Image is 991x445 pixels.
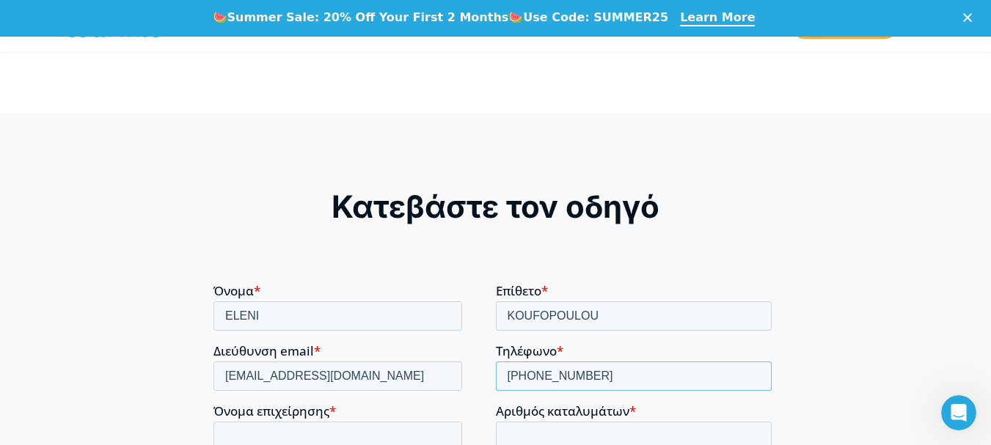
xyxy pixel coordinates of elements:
[523,10,668,24] b: Use Code: SUMMER25
[282,59,343,76] span: Τηλέφωνο
[213,10,669,25] div: 🍉 🍉
[941,395,976,430] iframe: Intercom live chat
[213,187,778,227] div: Κατεβάστε τον οδηγό
[680,10,755,26] a: Learn More
[282,119,416,136] span: Αριθμός καταλυμάτων
[227,10,509,24] b: Summer Sale: 20% Off Your First 2 Months
[963,13,978,22] div: Close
